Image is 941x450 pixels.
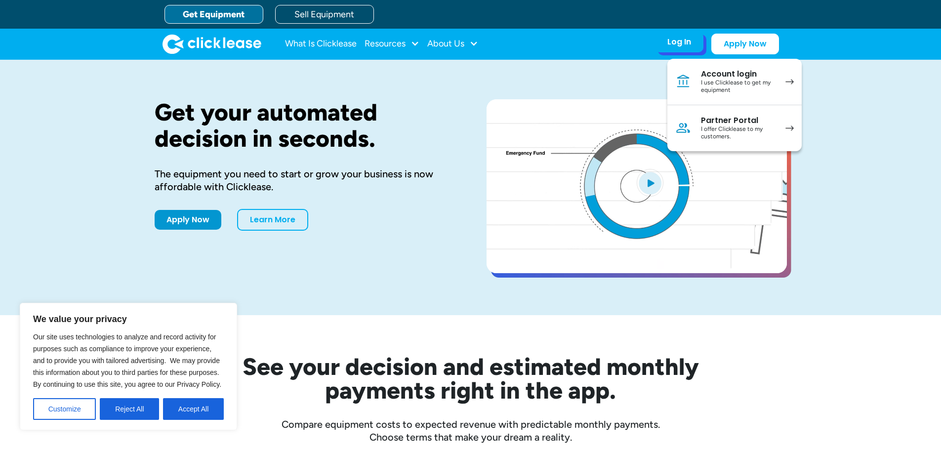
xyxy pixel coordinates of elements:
[785,125,794,131] img: arrow
[701,116,776,125] div: Partner Portal
[675,120,691,136] img: Person icon
[155,167,455,193] div: The equipment you need to start or grow your business is now affordable with Clicklease.
[285,34,357,54] a: What Is Clicklease
[667,37,691,47] div: Log In
[100,398,159,420] button: Reject All
[155,210,221,230] a: Apply Now
[487,99,787,273] a: open lightbox
[667,105,802,151] a: Partner PortalI offer Clicklease to my customers.
[701,79,776,94] div: I use Clicklease to get my equipment
[275,5,374,24] a: Sell Equipment
[427,34,478,54] div: About Us
[785,79,794,84] img: arrow
[163,398,224,420] button: Accept All
[667,59,802,151] nav: Log In
[155,418,787,444] div: Compare equipment costs to expected revenue with predictable monthly payments. Choose terms that ...
[365,34,419,54] div: Resources
[163,34,261,54] img: Clicklease logo
[155,99,455,152] h1: Get your automated decision in seconds.
[33,398,96,420] button: Customize
[675,74,691,89] img: Bank icon
[711,34,779,54] a: Apply Now
[20,303,237,430] div: We value your privacy
[163,34,261,54] a: home
[701,125,776,141] div: I offer Clicklease to my customers.
[33,313,224,325] p: We value your privacy
[667,59,802,105] a: Account loginI use Clicklease to get my equipment
[701,69,776,79] div: Account login
[33,333,221,388] span: Our site uses technologies to analyze and record activity for purposes such as compliance to impr...
[237,209,308,231] a: Learn More
[164,5,263,24] a: Get Equipment
[194,355,747,402] h2: See your decision and estimated monthly payments right in the app.
[637,169,663,197] img: Blue play button logo on a light blue circular background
